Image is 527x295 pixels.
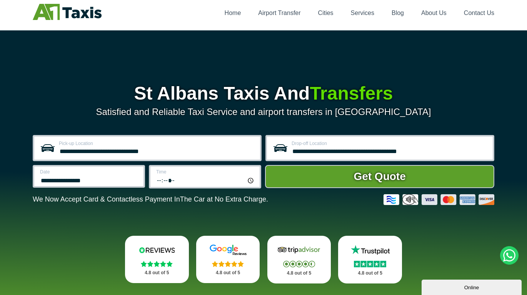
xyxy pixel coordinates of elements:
[392,10,404,16] a: Blog
[267,236,331,283] a: Tripadvisor Stars 4.8 out of 5
[318,10,334,16] a: Cities
[347,244,393,256] img: Trustpilot
[354,261,386,267] img: Stars
[276,244,322,256] img: Tripadvisor
[464,10,494,16] a: Contact Us
[421,10,447,16] a: About Us
[141,261,173,267] img: Stars
[205,244,251,256] img: Google
[33,107,494,117] p: Satisfied and Reliable Taxi Service and airport transfers in [GEOGRAPHIC_DATA]
[310,83,393,103] span: Transfers
[212,261,244,267] img: Stars
[33,4,102,20] img: A1 Taxis St Albans LTD
[33,195,268,203] p: We Now Accept Card & Contactless Payment In
[225,10,241,16] a: Home
[134,244,180,256] img: Reviews.io
[196,236,260,283] a: Google Stars 4.8 out of 5
[156,170,255,174] label: Time
[276,268,323,278] p: 4.8 out of 5
[283,261,315,267] img: Stars
[351,10,374,16] a: Services
[338,236,402,283] a: Trustpilot Stars 4.8 out of 5
[384,194,494,205] img: Credit And Debit Cards
[180,195,268,203] span: The Car at No Extra Charge.
[258,10,300,16] a: Airport Transfer
[59,141,255,146] label: Pick-up Location
[125,236,189,283] a: Reviews.io Stars 4.8 out of 5
[133,268,180,278] p: 4.8 out of 5
[205,268,252,278] p: 4.8 out of 5
[40,170,139,174] label: Date
[292,141,488,146] label: Drop-off Location
[265,165,494,188] button: Get Quote
[347,268,394,278] p: 4.8 out of 5
[422,278,523,295] iframe: chat widget
[33,84,494,103] h1: St Albans Taxis And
